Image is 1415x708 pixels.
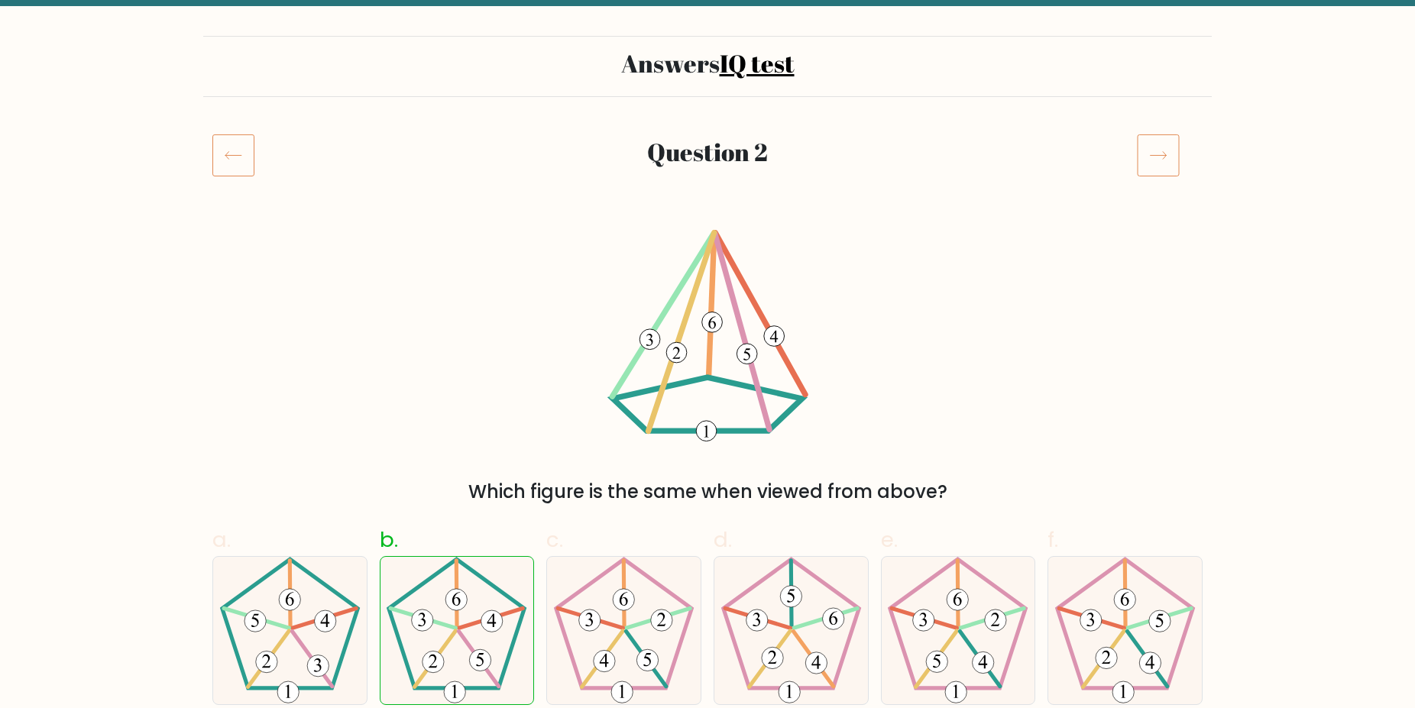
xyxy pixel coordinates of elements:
[881,525,898,554] span: e.
[212,49,1203,78] h2: Answers
[222,478,1193,506] div: Which figure is the same when viewed from above?
[546,525,563,554] span: c.
[380,525,398,554] span: b.
[714,525,732,554] span: d.
[296,137,1119,166] h2: Question 2
[720,47,795,79] a: IQ test
[1047,525,1058,554] span: f.
[212,525,231,554] span: a.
